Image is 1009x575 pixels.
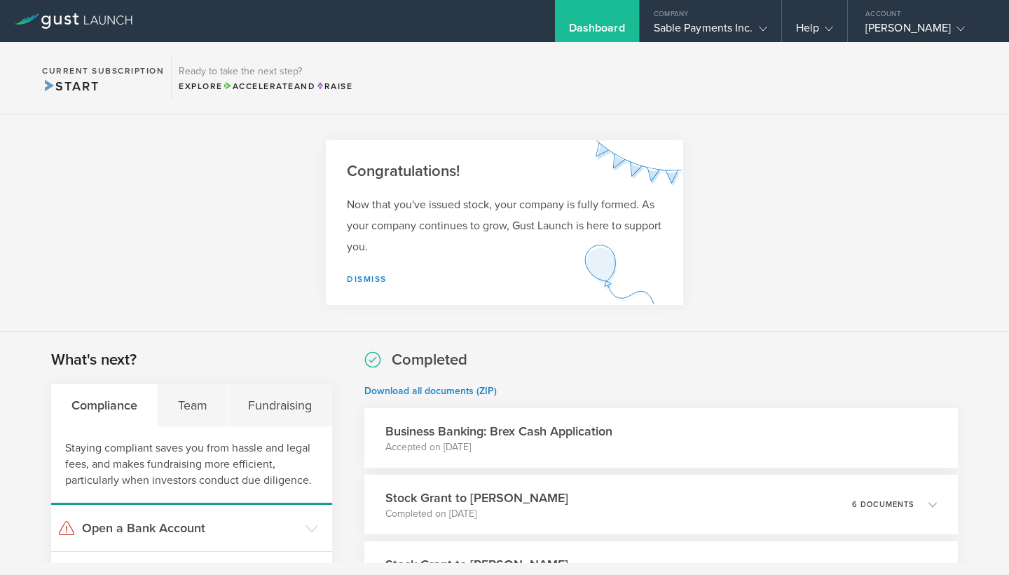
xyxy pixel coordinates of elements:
[852,501,914,508] p: 6 documents
[51,426,332,505] div: Staying compliant saves you from hassle and legal fees, and makes fundraising more efficient, par...
[179,67,352,76] h3: Ready to take the next step?
[171,56,359,100] div: Ready to take the next step?ExploreAccelerateandRaise
[51,384,158,426] div: Compliance
[385,507,568,521] p: Completed on [DATE]
[315,81,352,91] span: Raise
[347,274,387,284] a: Dismiss
[569,21,625,42] div: Dashboard
[228,384,331,426] div: Fundraising
[179,80,352,93] div: Explore
[385,422,612,440] h3: Business Banking: Brex Cash Application
[42,79,99,94] span: Start
[347,194,662,257] p: Now that you've issued stock, your company is fully formed. As your company continues to grow, Gu...
[385,489,568,507] h3: Stock Grant to [PERSON_NAME]
[42,67,164,75] h2: Current Subscription
[385,440,612,454] p: Accepted on [DATE]
[158,384,228,426] div: Team
[654,21,767,42] div: Sable Payments Inc.
[51,350,137,370] h2: What's next?
[385,555,568,574] h3: Stock Grant to [PERSON_NAME]
[392,350,467,370] h2: Completed
[865,21,984,42] div: [PERSON_NAME]
[796,21,833,42] div: Help
[82,519,298,537] h3: Open a Bank Account
[347,161,662,182] h2: Congratulations!
[223,81,316,91] span: and
[364,385,497,397] a: Download all documents (ZIP)
[223,81,294,91] span: Accelerate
